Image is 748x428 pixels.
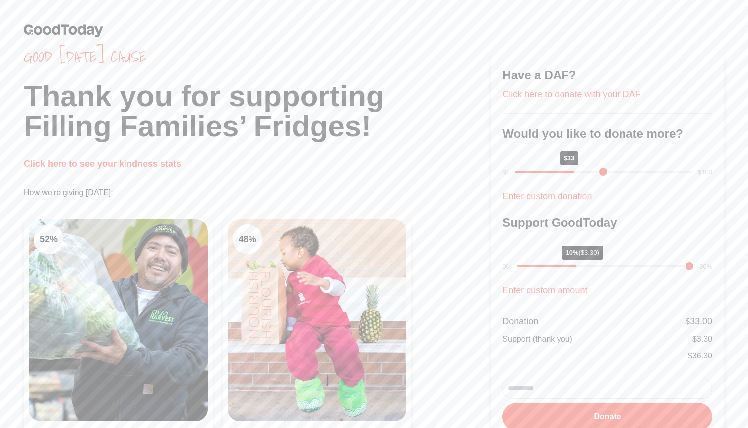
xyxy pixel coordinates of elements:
span: ($3.30) [579,249,599,256]
h3: Support GoodToday [502,215,712,231]
div: 48 % [233,224,262,254]
div: $33 [560,151,579,165]
span: 3.30 [697,335,712,343]
p: How we're giving [DATE]: [24,187,491,199]
a: Enter custom amount [502,285,587,295]
div: 52 % [34,224,63,254]
div: $ [692,333,712,345]
h3: Have a DAF? [502,68,712,83]
div: $ [685,314,712,328]
a: Enter custom donation [502,191,592,201]
div: Support (thank you) [502,333,572,345]
div: $1 [502,167,509,177]
div: 10% [562,246,603,260]
h1: Thank you for supporting Filling Families’ Fridges! [24,81,491,141]
div: 0% [502,262,512,272]
div: 30% [699,262,712,272]
img: GoodToday [24,24,103,37]
span: 36.30 [692,352,712,360]
div: $100 [698,167,712,177]
span: Good [DATE] cause [24,48,491,66]
div: Donation [502,314,538,328]
div: $ [688,350,712,362]
a: Click here to see your kindness stats [24,159,181,169]
span: 33.00 [690,316,712,326]
a: Click here to donate with your DAF [502,89,640,99]
h3: Would you like to donate more? [502,126,712,142]
img: Clean Air Task Force [29,219,208,421]
img: Clean Cooking Alliance [228,219,407,421]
